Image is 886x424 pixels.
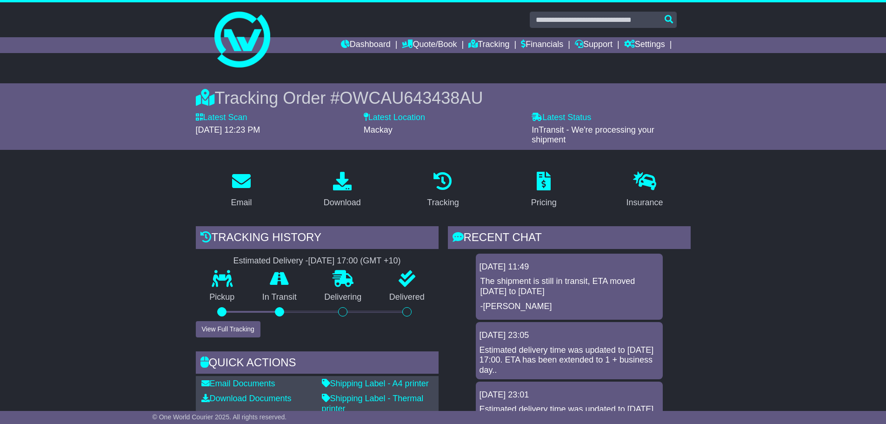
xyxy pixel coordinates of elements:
[421,168,465,212] a: Tracking
[480,330,659,341] div: [DATE] 23:05
[196,88,691,108] div: Tracking Order #
[525,168,563,212] a: Pricing
[201,379,275,388] a: Email Documents
[480,276,658,296] p: The shipment is still in transit, ETA moved [DATE] to [DATE]
[427,196,459,209] div: Tracking
[626,196,663,209] div: Insurance
[532,113,591,123] label: Latest Status
[341,37,391,53] a: Dashboard
[196,113,247,123] label: Latest Scan
[468,37,509,53] a: Tracking
[225,168,258,212] a: Email
[364,125,393,135] span: Mackay
[375,292,439,303] p: Delivered
[480,262,659,272] div: [DATE] 11:49
[448,226,691,251] div: RECENT CHAT
[322,394,424,413] a: Shipping Label - Thermal printer
[196,226,439,251] div: Tracking history
[364,113,425,123] label: Latest Location
[624,37,665,53] a: Settings
[531,196,557,209] div: Pricing
[231,196,252,209] div: Email
[340,88,483,108] span: OWCAU643438AU
[480,302,658,312] p: -[PERSON_NAME]
[196,125,260,135] span: [DATE] 12:23 PM
[324,196,361,209] div: Download
[196,256,439,266] div: Estimated Delivery -
[480,390,659,400] div: [DATE] 23:01
[521,37,563,53] a: Financials
[308,256,401,266] div: [DATE] 17:00 (GMT +10)
[196,321,260,337] button: View Full Tracking
[248,292,311,303] p: In Transit
[196,351,439,377] div: Quick Actions
[322,379,429,388] a: Shipping Label - A4 printer
[620,168,669,212] a: Insurance
[311,292,376,303] p: Delivering
[201,394,292,403] a: Download Documents
[318,168,367,212] a: Download
[532,125,654,145] span: InTransit - We're processing your shipment
[480,345,659,376] div: Estimated delivery time was updated to [DATE] 17:00. ETA has been extended to 1 + business day..
[575,37,613,53] a: Support
[402,37,457,53] a: Quote/Book
[153,413,287,421] span: © One World Courier 2025. All rights reserved.
[196,292,249,303] p: Pickup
